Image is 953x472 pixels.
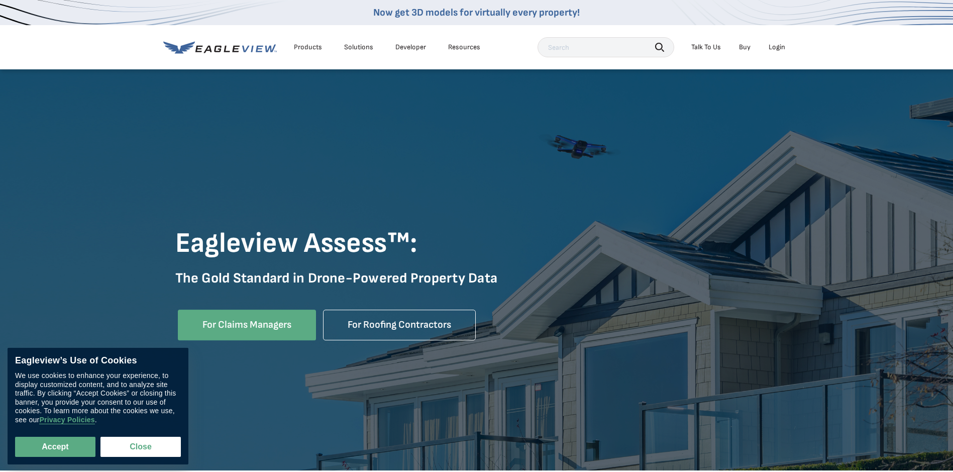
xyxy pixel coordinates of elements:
a: For Claims Managers [178,310,316,340]
div: Products [294,43,322,52]
div: Resources [448,43,480,52]
div: We use cookies to enhance your experience, to display customized content, and to analyze site tra... [15,371,181,424]
div: Solutions [344,43,373,52]
strong: The Gold Standard in Drone-Powered Property Data [175,270,498,287]
h1: Eagleview Assess™: [175,226,778,261]
div: Eagleview’s Use of Cookies [15,355,181,366]
div: Login [769,43,785,52]
a: Now get 3D models for virtually every property! [373,7,580,19]
a: Developer [395,43,426,52]
button: Accept [15,437,95,457]
div: Talk To Us [691,43,721,52]
a: Buy [739,43,751,52]
a: Privacy Policies [39,416,94,424]
input: Search [538,37,674,57]
button: Close [100,437,181,457]
a: For Roofing Contractors [323,310,476,340]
